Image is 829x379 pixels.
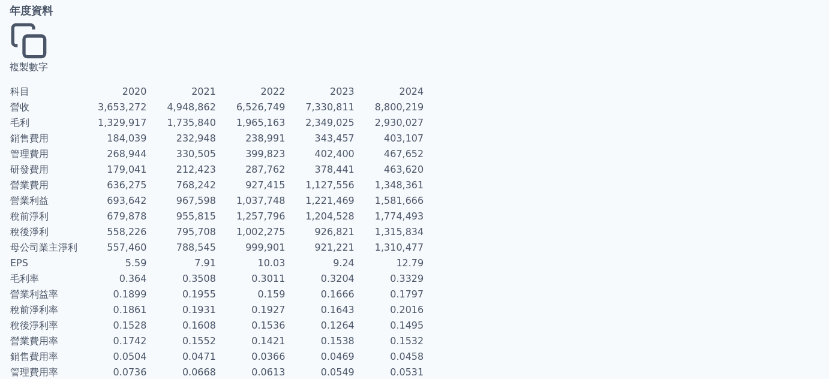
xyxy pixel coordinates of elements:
[315,148,355,160] span: 402,400
[305,179,354,191] span: 1,127,556
[390,351,423,362] span: 0.0458
[375,210,423,222] span: 1,774,493
[176,195,216,206] span: 967,598
[10,22,48,74] button: 複製數字
[113,304,146,315] span: 0.1861
[251,320,285,331] span: 0.1536
[107,133,146,144] span: 184,039
[384,133,423,144] span: 403,107
[258,257,286,269] span: 10.03
[182,335,216,347] span: 0.1552
[251,366,285,378] span: 0.0613
[10,86,29,97] span: 科目
[113,351,146,362] span: 0.0504
[245,179,285,191] span: 927,415
[384,148,423,160] span: 467,652
[176,242,216,253] span: 788,545
[236,226,285,237] span: 1,002,275
[375,195,423,206] span: 1,581,666
[176,210,216,222] span: 955,815
[390,366,423,378] span: 0.0531
[167,101,215,113] span: 4,948,862
[305,117,354,128] span: 2,349,025
[390,288,423,300] span: 0.1797
[10,320,58,331] span: 稅後淨利率
[182,304,216,315] span: 0.1931
[107,148,146,160] span: 268,944
[107,242,146,253] span: 557,460
[330,86,355,97] span: 2023
[245,133,285,144] span: 238,991
[182,351,216,362] span: 0.0471
[321,288,355,300] span: 0.1666
[10,288,58,300] span: 營業利益率
[10,242,77,253] span: 母公司業主淨利
[10,179,49,191] span: 營業費用
[375,226,423,237] span: 1,315,834
[10,366,58,378] span: 管理費用率
[315,226,355,237] span: 926,821
[10,195,49,206] span: 營業利益
[390,304,423,315] span: 0.2016
[98,117,146,128] span: 1,329,917
[245,242,285,253] span: 999,901
[10,2,819,19] h3: 年度資料
[333,257,355,269] span: 9.24
[10,335,58,347] span: 營業費用率
[321,335,355,347] span: 0.1538
[107,179,146,191] span: 636,275
[176,226,216,237] span: 795,708
[321,273,355,284] span: 0.3204
[251,304,285,315] span: 0.1927
[10,117,29,128] span: 毛利
[176,133,216,144] span: 232,948
[305,195,354,206] span: 1,221,469
[182,288,216,300] span: 0.1955
[321,304,355,315] span: 0.1643
[384,164,423,175] span: 463,620
[113,288,146,300] span: 0.1899
[245,148,285,160] span: 399,823
[107,195,146,206] span: 693,642
[375,242,423,253] span: 1,310,477
[396,257,423,269] span: 12.79
[122,86,147,97] span: 2020
[113,335,146,347] span: 0.1742
[10,351,58,362] span: 銷售費用率
[315,133,355,144] span: 343,457
[375,117,423,128] span: 2,930,027
[98,101,146,113] span: 3,653,272
[245,164,285,175] span: 287,762
[315,164,355,175] span: 378,441
[194,257,216,269] span: 7.91
[251,273,285,284] span: 0.3011
[113,320,146,331] span: 0.1528
[125,257,147,269] span: 5.59
[236,101,285,113] span: 6,526,749
[176,148,216,160] span: 330,505
[236,210,285,222] span: 1,257,796
[375,101,423,113] span: 8,800,219
[176,164,216,175] span: 212,423
[182,273,216,284] span: 0.3508
[167,117,215,128] span: 1,735,840
[10,148,49,160] span: 管理費用
[191,86,216,97] span: 2021
[315,242,355,253] span: 921,221
[251,351,285,362] span: 0.0366
[10,304,58,315] span: 稅前淨利率
[236,117,285,128] span: 1,965,163
[107,226,146,237] span: 558,226
[321,366,355,378] span: 0.0549
[10,133,49,144] span: 銷售費用
[182,320,216,331] span: 0.1608
[390,273,423,284] span: 0.3329
[321,320,355,331] span: 0.1264
[261,86,286,97] span: 2022
[10,101,29,113] span: 營收
[113,366,146,378] span: 0.0736
[10,164,49,175] span: 研發費用
[182,366,216,378] span: 0.0668
[176,179,216,191] span: 768,242
[119,273,147,284] span: 0.364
